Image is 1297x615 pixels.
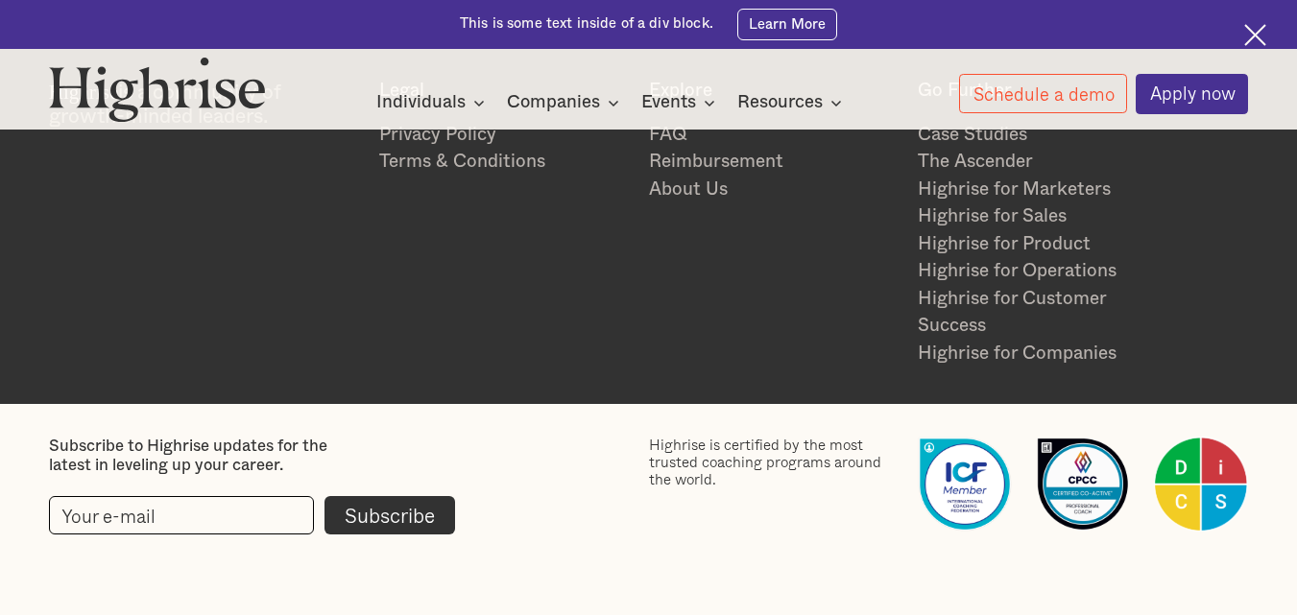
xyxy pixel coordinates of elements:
[49,496,455,535] form: current-footer-subscribe-form
[649,177,898,204] a: About Us
[918,341,1166,368] a: Highrise for Companies
[918,149,1166,177] a: The Ascender
[918,231,1166,259] a: Highrise for Product
[49,437,373,476] div: Subscribe to Highrise updates for the latest in leveling up your career.
[324,496,455,535] input: Subscribe
[507,91,600,114] div: Companies
[649,122,898,150] a: FAQ
[649,149,898,177] a: Reimbursement
[1244,24,1266,46] img: Cross icon
[737,9,837,40] a: Learn More
[376,91,466,114] div: Individuals
[1136,74,1249,114] a: Apply now
[918,286,1166,341] a: Highrise for Customer Success
[649,437,898,488] div: Highrise is certified by the most trusted coaching programs around the world.
[379,149,628,177] a: Terms & Conditions
[918,177,1166,204] a: Highrise for Marketers
[49,496,314,535] input: Your e-mail
[737,91,823,114] div: Resources
[49,57,266,122] img: Highrise logo
[737,91,848,114] div: Resources
[460,14,713,34] div: This is some text inside of a div block.
[641,91,696,114] div: Events
[379,122,628,150] a: Privacy Policy
[918,258,1166,286] a: Highrise for Operations
[507,91,625,114] div: Companies
[641,91,721,114] div: Events
[376,91,491,114] div: Individuals
[918,122,1166,150] a: Case Studies
[918,203,1166,231] a: Highrise for Sales
[959,74,1128,113] a: Schedule a demo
